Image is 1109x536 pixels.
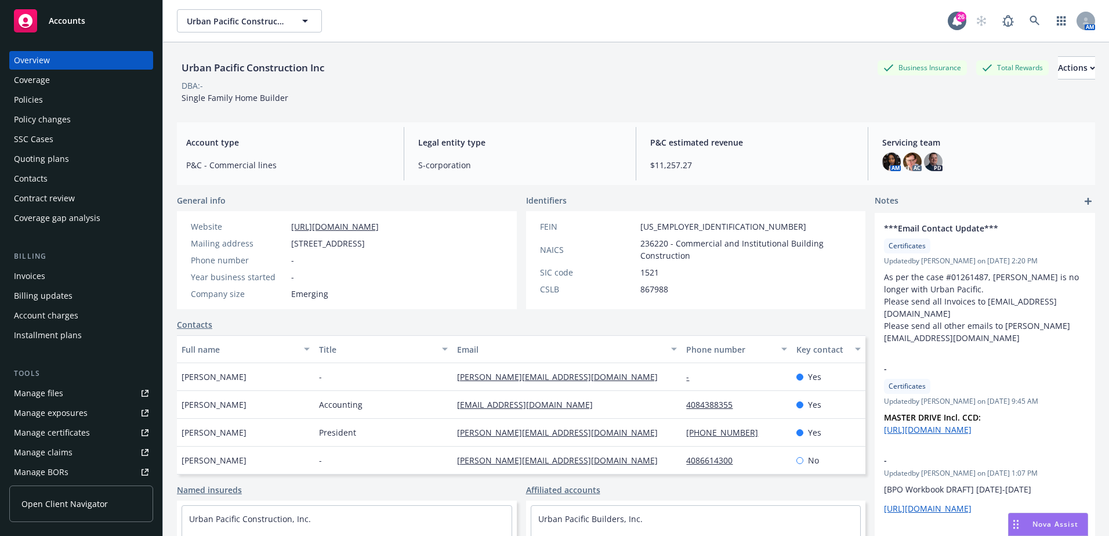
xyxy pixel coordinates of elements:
a: Contacts [177,318,212,331]
a: [PERSON_NAME][EMAIL_ADDRESS][DOMAIN_NAME] [457,371,667,382]
span: Yes [808,371,821,383]
div: Drag to move [1009,513,1023,535]
span: Urban Pacific Construction Inc [187,15,287,27]
button: Full name [177,335,314,363]
a: [PERSON_NAME][EMAIL_ADDRESS][DOMAIN_NAME] [457,427,667,438]
div: Coverage [14,71,50,89]
div: Actions [1058,57,1095,79]
div: Website [191,220,287,233]
a: Policies [9,90,153,109]
span: [PERSON_NAME] [182,426,247,439]
span: S-corporation [418,159,622,171]
div: Company size [191,288,287,300]
a: [EMAIL_ADDRESS][DOMAIN_NAME] [457,399,602,410]
div: Billing updates [14,287,73,305]
span: Open Client Navigator [21,498,108,510]
div: DBA: - [182,79,203,92]
a: Billing updates [9,287,153,305]
div: Manage exposures [14,404,88,422]
a: [PERSON_NAME][EMAIL_ADDRESS][DOMAIN_NAME] [457,455,667,466]
span: 236220 - Commercial and Institutional Building Construction [640,237,852,262]
a: Manage BORs [9,463,153,481]
span: - [884,454,1056,466]
div: Urban Pacific Construction Inc [177,60,329,75]
a: Report a Bug [996,9,1020,32]
span: [PERSON_NAME] [182,371,247,383]
div: Title [319,343,434,356]
a: Quoting plans [9,150,153,168]
button: Key contact [792,335,865,363]
div: Business Insurance [878,60,967,75]
div: ***Email Contact Update***CertificatesUpdatedby [PERSON_NAME] on [DATE] 2:20 PMAs per the case #0... [875,213,1095,353]
a: Switch app [1050,9,1073,32]
a: Named insureds [177,484,242,496]
span: 867988 [640,283,668,295]
span: P&C - Commercial lines [186,159,390,171]
span: Nova Assist [1032,519,1078,529]
span: Account type [186,136,390,149]
div: Contract review [14,189,75,208]
span: Updated by [PERSON_NAME] on [DATE] 1:07 PM [884,468,1086,479]
span: - [884,363,1056,375]
a: Coverage [9,71,153,89]
a: Contacts [9,169,153,188]
button: Actions [1058,56,1095,79]
span: Emerging [291,288,328,300]
a: Manage certificates [9,423,153,442]
span: $11,257.27 [650,159,854,171]
a: Coverage gap analysis [9,209,153,227]
a: Account charges [9,306,153,325]
span: - [291,271,294,283]
div: Manage BORs [14,463,68,481]
span: [STREET_ADDRESS] [291,237,365,249]
div: -Updatedby [PERSON_NAME] on [DATE] 1:07 PM[BPO Workbook DRAFT] [DATE]-[DATE][URL][DOMAIN_NAME] [875,445,1095,524]
a: 4086614300 [686,455,742,466]
div: Policies [14,90,43,109]
a: Manage claims [9,443,153,462]
span: Servicing team [882,136,1086,149]
span: General info [177,194,226,207]
a: Invoices [9,267,153,285]
span: Accounting [319,399,363,411]
a: [PHONE_NUMBER] [686,427,767,438]
span: Identifiers [526,194,567,207]
a: - [686,371,698,382]
p: [BPO Workbook DRAFT] [DATE]-[DATE] [884,483,1086,495]
img: photo [882,153,901,171]
span: - [291,254,294,266]
div: Manage certificates [14,423,90,442]
div: NAICS [540,244,636,256]
div: SIC code [540,266,636,278]
div: Total Rewards [976,60,1049,75]
div: Email [457,343,665,356]
div: Policy changes [14,110,71,129]
a: Manage files [9,384,153,403]
a: Urban Pacific Builders, Inc. [538,513,643,524]
a: Urban Pacific Construction, Inc. [189,513,311,524]
a: SSC Cases [9,130,153,149]
button: Email [452,335,682,363]
div: Key contact [796,343,848,356]
img: photo [924,153,943,171]
div: Year business started [191,271,287,283]
div: Account charges [14,306,78,325]
span: 1521 [640,266,659,278]
span: [PERSON_NAME] [182,399,247,411]
a: Start snowing [970,9,993,32]
button: Nova Assist [1008,513,1088,536]
a: Affiliated accounts [526,484,600,496]
a: Policy changes [9,110,153,129]
p: As per the case #01261487, [PERSON_NAME] is no longer with Urban Pacific. Please send all Invoice... [884,271,1086,344]
div: Phone number [686,343,774,356]
div: Full name [182,343,297,356]
a: [URL][DOMAIN_NAME] [884,424,972,435]
button: Title [314,335,452,363]
span: No [808,454,819,466]
div: Coverage gap analysis [14,209,100,227]
span: Certificates [889,241,926,251]
div: Phone number [191,254,287,266]
div: 26 [956,12,966,22]
div: Manage files [14,384,63,403]
a: Manage exposures [9,404,153,422]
